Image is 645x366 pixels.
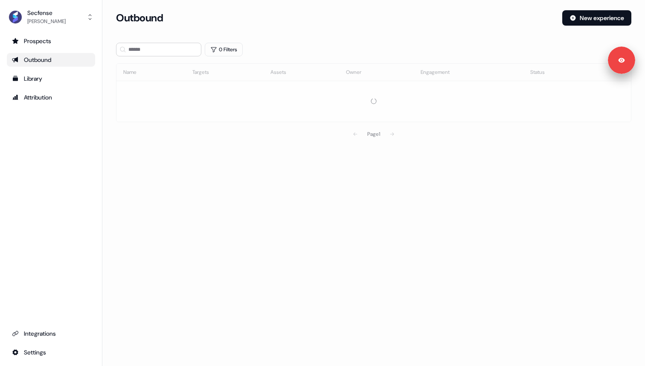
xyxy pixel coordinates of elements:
[116,12,163,24] h3: Outbound
[12,74,90,83] div: Library
[205,43,243,56] button: 0 Filters
[7,7,95,27] button: Secfense[PERSON_NAME]
[12,93,90,102] div: Attribution
[27,9,66,17] div: Secfense
[12,329,90,338] div: Integrations
[7,53,95,67] a: Go to outbound experience
[7,91,95,104] a: Go to attribution
[12,37,90,45] div: Prospects
[562,10,631,26] button: New experience
[7,72,95,85] a: Go to templates
[27,17,66,26] div: [PERSON_NAME]
[7,346,95,359] a: Go to integrations
[7,34,95,48] a: Go to prospects
[7,327,95,340] a: Go to integrations
[12,56,90,64] div: Outbound
[12,348,90,357] div: Settings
